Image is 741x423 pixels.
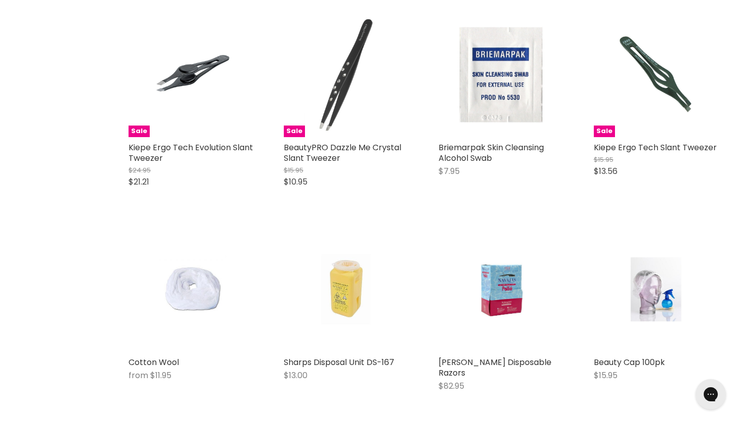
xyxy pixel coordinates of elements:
img: Kiepe Ergo Tech Evolution Slant Tweezer [149,12,232,137]
a: Kiepe Ergo Tech Evolution Slant Tweezer [129,142,253,164]
span: Sale [284,126,305,137]
img: Kiepe Ergo Tech Slant Tweezer [614,12,698,137]
a: BeautyPRO Dazzle Me Crystal Slant Tweezer [284,142,401,164]
img: BeautyPRO Dazzle Me Crystal Slant Tweezer [304,12,388,137]
span: $15.95 [594,370,618,381]
span: $7.95 [439,165,460,177]
span: from [129,370,148,381]
a: Beauty Cap 100pk [594,227,719,352]
span: $11.95 [150,370,171,381]
a: Briemarpak Skin Cleansing Alcohol Swab [439,142,544,164]
img: Pollie Disposable Razors [460,227,542,352]
span: $13.00 [284,370,307,381]
span: $10.95 [284,176,307,188]
img: Sharps Disposal Unit DS-167 [304,227,387,352]
a: Sharps Disposal Unit DS-167 [284,356,394,368]
img: Beauty Cap 100pk [614,227,697,352]
span: Sale [594,126,615,137]
a: Pollie Disposable Razors [439,227,564,352]
a: Briemarpak Skin Cleansing Alcohol Swab [439,12,564,137]
span: $82.95 [439,380,464,392]
span: $15.95 [284,165,303,175]
span: $24.95 [129,165,151,175]
span: $13.56 [594,165,618,177]
img: Cotton Wool [150,227,232,352]
span: $21.21 [129,176,149,188]
a: Sharps Disposal Unit DS-167 [284,227,409,352]
span: $15.95 [594,155,613,164]
iframe: Gorgias live chat messenger [691,376,731,413]
img: Briemarpak Skin Cleansing Alcohol Swab [459,12,542,137]
a: [PERSON_NAME] Disposable Razors [439,356,551,379]
a: Cotton Wool [129,227,254,352]
a: Kiepe Ergo Tech Slant Tweezer [594,142,717,153]
a: Cotton Wool [129,356,179,368]
span: Sale [129,126,150,137]
a: Kiepe Ergo Tech Slant TweezerSale [594,12,719,137]
a: Beauty Cap 100pk [594,356,665,368]
a: Kiepe Ergo Tech Evolution Slant TweezerSale [129,12,254,137]
a: BeautyPRO Dazzle Me Crystal Slant TweezerSale [284,12,409,137]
